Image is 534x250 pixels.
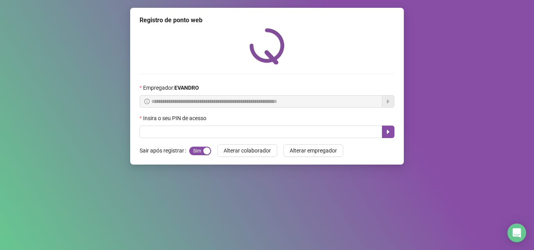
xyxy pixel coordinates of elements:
label: Insira o seu PIN de acesso [140,114,211,122]
span: Alterar colaborador [224,146,271,155]
strong: EVANDRO [174,85,199,91]
span: caret-right [385,129,391,135]
img: QRPoint [249,28,285,64]
span: Alterar empregador [290,146,337,155]
span: Empregador : [143,83,199,92]
div: Open Intercom Messenger [507,223,526,242]
div: Registro de ponto web [140,16,394,25]
button: Alterar colaborador [217,144,277,157]
label: Sair após registrar [140,144,189,157]
span: info-circle [144,99,150,104]
button: Alterar empregador [283,144,343,157]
